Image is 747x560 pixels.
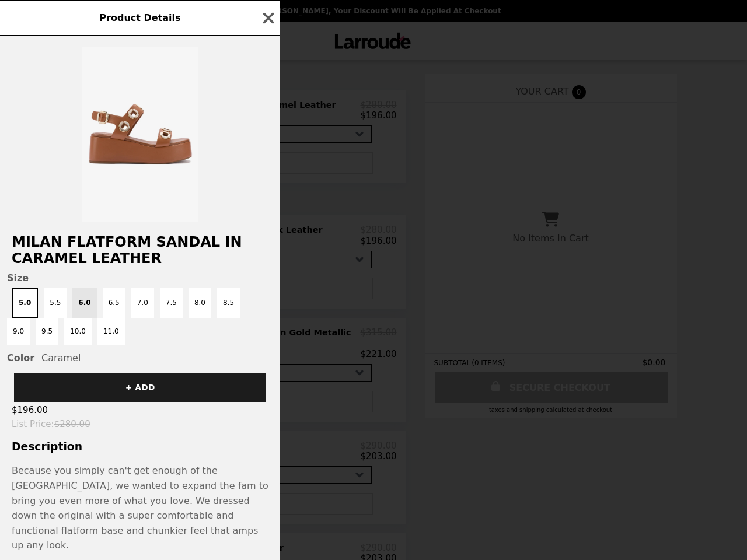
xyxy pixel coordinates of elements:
[131,288,154,318] button: 7.0
[7,352,34,363] span: Color
[12,465,268,551] span: Because you simply can't get enough of the [GEOGRAPHIC_DATA], we wanted to expand the fam to brin...
[97,318,125,345] button: 11.0
[160,288,183,318] button: 7.5
[64,318,92,345] button: 10.0
[82,47,198,222] img: 5.0 / Caramel
[103,288,125,318] button: 6.5
[7,318,30,345] button: 9.0
[44,288,67,318] button: 5.5
[36,318,58,345] button: 9.5
[12,288,38,318] button: 5.0
[7,352,273,363] div: Caramel
[217,288,240,318] button: 8.5
[7,272,273,283] span: Size
[54,419,90,429] span: $280.00
[14,373,266,402] button: + ADD
[189,288,211,318] button: 8.0
[99,12,180,23] span: Product Details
